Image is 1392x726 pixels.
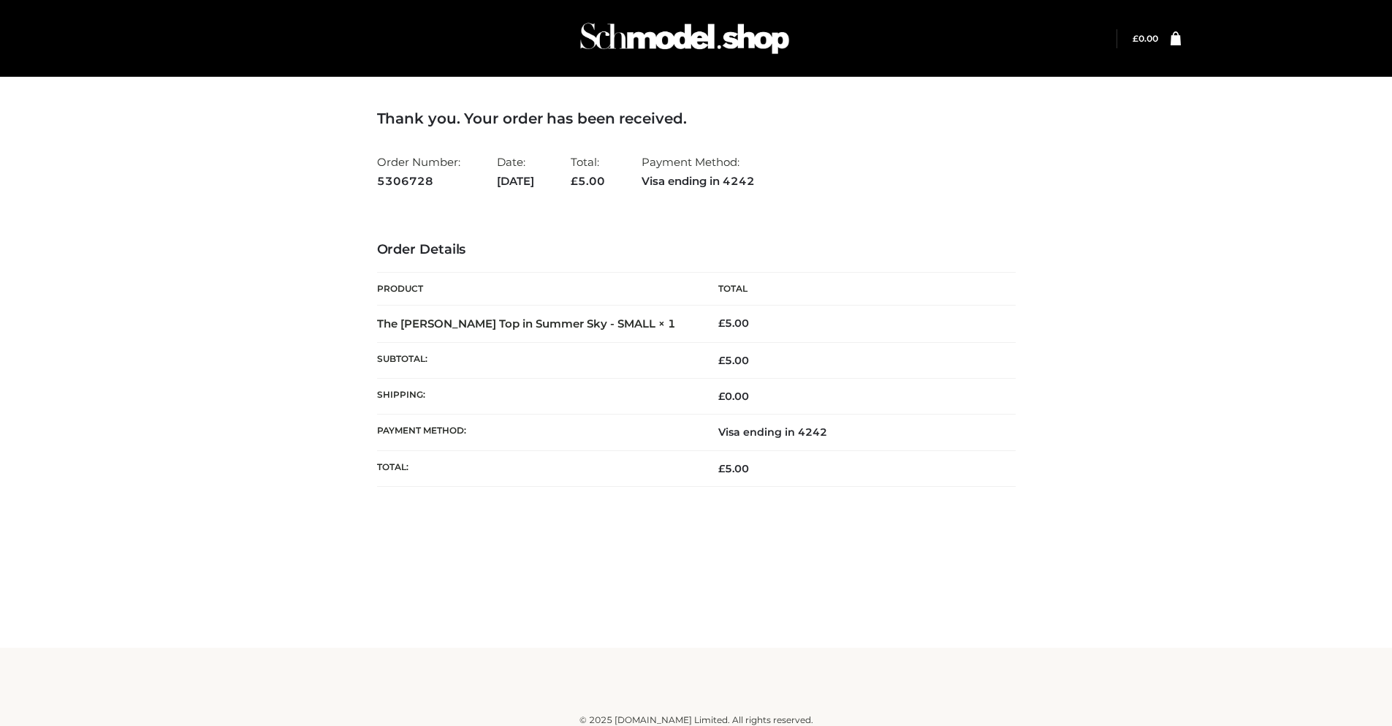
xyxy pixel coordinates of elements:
[377,172,460,191] strong: 5306728
[377,415,696,450] th: Payment method:
[497,149,534,194] li: Date:
[718,354,725,367] span: £
[571,149,605,194] li: Total:
[642,172,755,191] strong: Visa ending in 4242
[377,450,696,486] th: Total:
[642,149,755,194] li: Payment Method:
[696,415,1016,450] td: Visa ending in 4242
[718,317,725,330] span: £
[718,462,725,475] span: £
[571,174,578,188] span: £
[377,379,696,415] th: Shipping:
[658,317,676,330] strong: × 1
[377,317,655,330] a: The [PERSON_NAME] Top in Summer Sky - SMALL
[377,273,696,306] th: Product
[377,110,1016,127] h3: Thank you. Your order has been received.
[571,174,605,188] span: 5.00
[575,10,794,67] img: Schmodel Admin 964
[718,354,749,367] span: 5.00
[718,462,749,475] span: 5.00
[377,342,696,378] th: Subtotal:
[1133,33,1158,44] a: £0.00
[377,242,1016,258] h3: Order Details
[718,390,725,403] span: £
[497,172,534,191] strong: [DATE]
[1133,33,1158,44] bdi: 0.00
[1133,33,1138,44] span: £
[696,273,1016,306] th: Total
[377,149,460,194] li: Order Number:
[718,390,749,403] bdi: 0.00
[718,317,749,330] bdi: 5.00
